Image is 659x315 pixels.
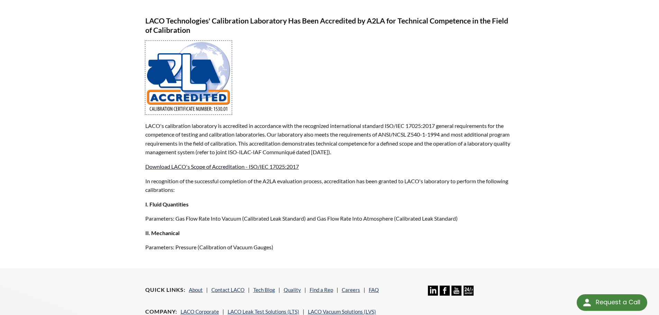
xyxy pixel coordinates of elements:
a: 24/7 Support [464,290,474,297]
a: About [189,287,203,293]
h3: LACO Technologies' Calibration Laboratory Has Been Accredited by A2LA for Technical Competence in... [145,16,514,35]
p: In recognition of the successful completion of the A2LA evaluation process, accreditation has bee... [145,177,514,194]
a: Quality [284,287,301,293]
p: LACO's calibration laboratory is accredited in accordance with the recognized international stand... [145,121,514,157]
a: Tech Blog [253,287,275,293]
img: 24/7 Support Icon [464,286,474,296]
p: Parameters: Gas Flow Rate Into Vacuum (Calibrated Leak Standard) and Gas Flow Rate Into Atmospher... [145,214,514,223]
strong: I. Fluid Quantities [145,201,189,207]
a: Contact LACO [211,287,245,293]
img: A2LA-ISO 17025 - LACO Technologies [145,41,232,113]
h4: Quick Links [145,286,185,294]
strong: II. Mechanical [145,230,180,236]
a: Find a Rep [310,287,333,293]
a: FAQ [369,287,379,293]
p: Parameters: Pressure (Calibration of Vacuum Gauges) [145,243,514,252]
div: Request a Call [577,294,647,311]
div: Request a Call [596,294,640,310]
a: Download LACO's Scope of Accreditation - ISO/IEC 17025:2017 [145,163,299,170]
a: LACO Corporate [181,308,219,315]
a: LACO Leak Test Solutions (LTS) [228,308,299,315]
img: round button [582,297,593,308]
a: Careers [342,287,360,293]
a: LACO Vacuum Solutions (LVS) [308,308,376,315]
